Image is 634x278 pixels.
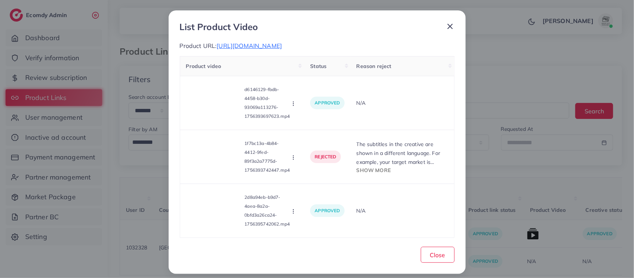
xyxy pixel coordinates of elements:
[421,247,455,263] button: Close
[357,98,448,107] p: N/A
[245,193,290,229] p: 2d8a94eb-b9d7-4aea-8a2a-0bfd3a26ca24-1756395742062.mp4
[357,63,391,69] span: Reason reject
[357,140,448,167] p: The subtitles in the creative are shown in a different language. For example, your target market ...
[310,151,341,163] p: rejected
[186,63,221,69] span: Product video
[430,251,445,259] span: Close
[245,139,290,175] p: 1f7bc13a-4b84-4412-9fed-89f3a2a7775d-1756393742447.mp4
[310,97,344,109] p: approved
[180,22,258,32] h3: List Product Video
[357,167,391,173] span: Show more
[357,206,448,215] p: N/A
[310,63,326,69] span: Status
[245,85,290,121] p: d6146129-fbdb-4458-b30d-93069a113276-1756393697623.mp4
[217,42,282,49] span: [URL][DOMAIN_NAME]
[180,41,455,50] p: Product URL:
[310,204,344,217] p: approved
